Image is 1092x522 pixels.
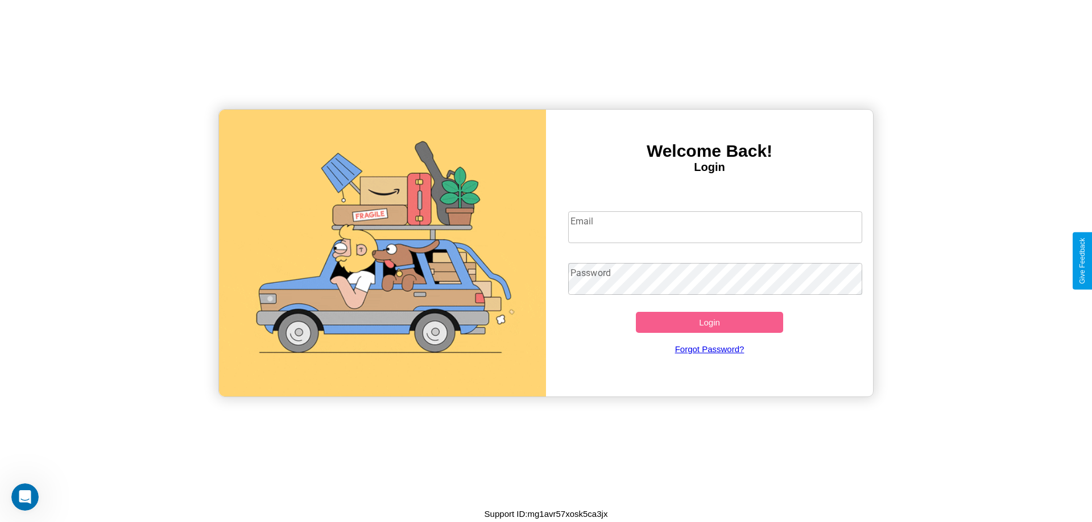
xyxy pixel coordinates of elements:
[562,333,857,365] a: Forgot Password?
[1078,238,1086,284] div: Give Feedback
[636,312,783,333] button: Login
[546,161,873,174] h4: Login
[219,110,546,396] img: gif
[485,506,608,521] p: Support ID: mg1avr57xosk5ca3jx
[546,141,873,161] h3: Welcome Back!
[11,483,39,511] iframe: Intercom live chat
